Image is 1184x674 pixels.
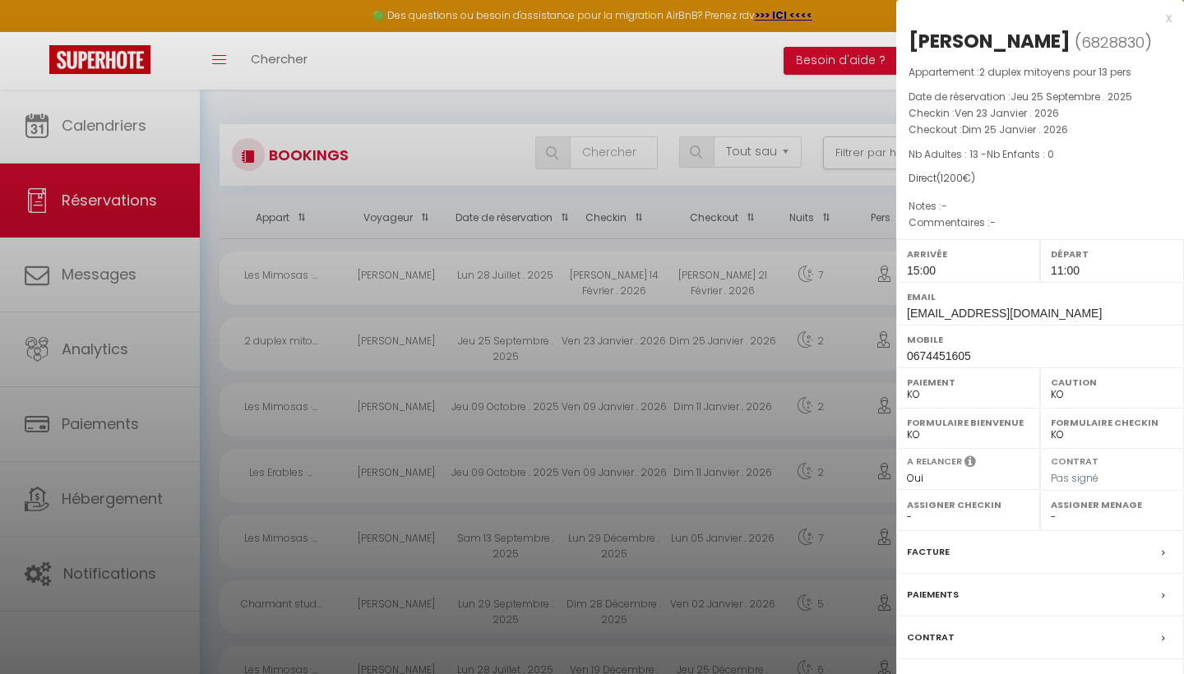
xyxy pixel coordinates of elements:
label: Arrivée [907,246,1029,262]
span: ( ) [1075,30,1152,53]
span: Pas signé [1051,471,1098,485]
label: Email [907,289,1173,305]
span: 1200 [941,171,963,185]
span: Jeu 25 Septembre . 2025 [1011,90,1132,104]
label: Caution [1051,374,1173,390]
label: Assigner Checkin [907,496,1029,513]
label: Paiement [907,374,1029,390]
span: Dim 25 Janvier . 2026 [962,122,1068,136]
label: Formulaire Bienvenue [907,414,1029,431]
span: Nb Enfants : 0 [987,147,1054,161]
label: Départ [1051,246,1173,262]
span: ( €) [937,171,975,185]
p: Checkin : [909,105,1172,122]
label: Facture [907,543,950,561]
span: Nb Adultes : 13 - [909,147,1054,161]
span: 15:00 [907,264,936,277]
label: Paiements [907,586,959,603]
span: - [990,215,996,229]
p: Commentaires : [909,215,1172,231]
p: Notes : [909,198,1172,215]
p: Date de réservation : [909,89,1172,105]
label: Formulaire Checkin [1051,414,1173,431]
div: x [896,8,1172,28]
span: 2 duplex mitoyens pour 13 pers [979,65,1131,79]
label: Contrat [1051,455,1098,465]
p: Checkout : [909,122,1172,138]
label: Contrat [907,629,955,646]
p: Appartement : [909,64,1172,81]
span: Ven 23 Janvier . 2026 [955,106,1059,120]
i: Sélectionner OUI si vous souhaiter envoyer les séquences de messages post-checkout [964,455,976,473]
label: Mobile [907,331,1173,348]
span: [EMAIL_ADDRESS][DOMAIN_NAME] [907,307,1102,320]
div: Direct [909,171,1172,187]
label: Assigner Menage [1051,496,1173,513]
label: A relancer [907,455,962,469]
span: 6828830 [1081,32,1145,53]
div: [PERSON_NAME] [909,28,1071,54]
span: 11:00 [1051,264,1080,277]
span: 0674451605 [907,349,971,362]
span: - [941,199,947,213]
